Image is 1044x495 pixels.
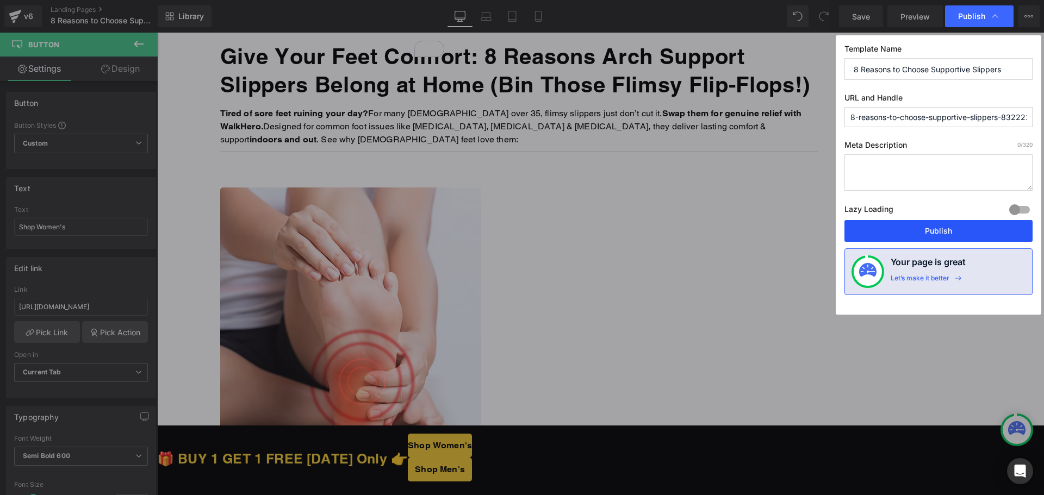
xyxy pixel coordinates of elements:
[251,425,315,449] a: Shop Men's
[844,44,1033,58] label: Template Name
[844,140,1033,154] label: Meta Description
[251,401,315,425] a: Shop Women's
[859,263,877,280] img: onboarding-status.svg
[258,430,308,443] span: Shop Men's
[211,76,505,86] span: For many [DEMOGRAPHIC_DATA] over 35, flimsy slippers just don’t cut it.
[1017,141,1021,148] span: 0
[63,10,661,66] h1: Give Your Feet Comfort: 8 Reasons Arch Support Slippers Belong at Home (Bin Those Flimsy Flip-Flo...
[63,89,610,112] span: Designed for common foot issues like [MEDICAL_DATA], [MEDICAL_DATA] & [MEDICAL_DATA], they delive...
[251,406,315,419] span: Shop Women's
[1017,141,1033,148] span: /320
[958,11,985,21] span: Publish
[891,274,949,288] div: Let’s make it better
[63,10,661,66] div: To enrich screen reader interactions, please activate Accessibility in Grammarly extension settings
[63,76,212,86] span: Tired of sore feet ruining your day?
[844,202,893,220] label: Lazy Loading
[92,102,159,112] span: indoors and out
[891,255,966,274] h4: Your page is great
[844,93,1033,107] label: URL and Handle
[844,220,1033,242] button: Publish
[159,102,361,112] span: . See why [DEMOGRAPHIC_DATA] feet love them:
[1007,458,1033,484] div: Open Intercom Messenger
